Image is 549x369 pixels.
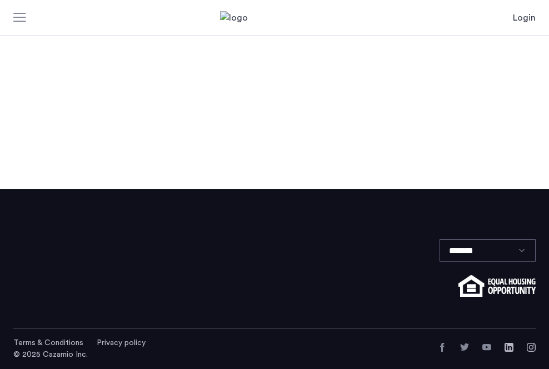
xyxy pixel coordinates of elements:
[513,11,536,24] a: Login
[458,275,536,297] img: equal-housing.png
[13,337,83,348] a: Terms and conditions
[97,337,146,348] a: Privacy policy
[220,11,329,24] img: logo
[220,11,329,24] a: Cazamio Logo
[13,351,88,358] span: © 2025 Cazamio Inc.
[440,239,536,262] select: Language select
[438,343,447,352] a: Facebook
[527,343,536,352] a: Instagram
[482,343,491,352] a: YouTube
[460,343,469,352] a: Twitter
[505,343,513,352] a: LinkedIn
